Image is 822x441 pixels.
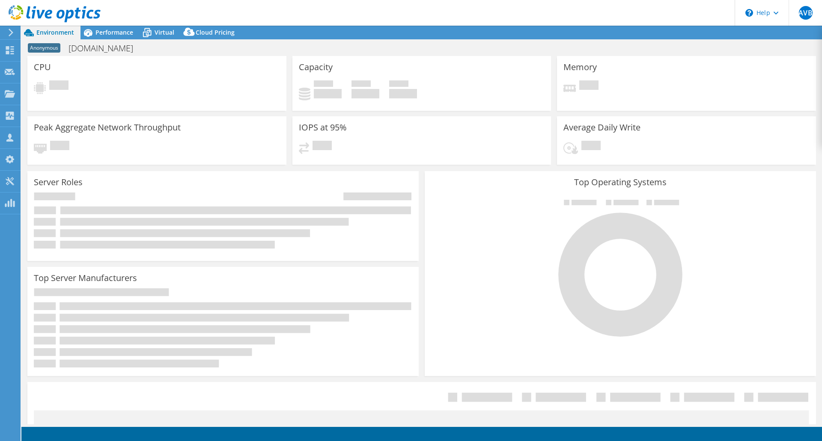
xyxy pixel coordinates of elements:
h4: 0 GiB [314,89,342,98]
h3: Capacity [299,62,333,72]
h3: Server Roles [34,178,83,187]
h3: IOPS at 95% [299,123,347,132]
h3: Average Daily Write [563,123,640,132]
span: Pending [49,80,68,92]
h4: 0 GiB [389,89,417,98]
span: Environment [36,28,74,36]
h1: [DOMAIN_NAME] [65,44,146,53]
span: Virtual [155,28,174,36]
span: Pending [579,80,599,92]
span: AVB [799,6,813,20]
span: Used [314,80,333,89]
h3: Top Server Manufacturers [34,273,137,283]
span: Anonymous [28,43,60,53]
span: Performance [95,28,133,36]
h3: Peak Aggregate Network Throughput [34,123,181,132]
span: Pending [313,141,332,152]
h3: CPU [34,62,51,72]
span: Cloud Pricing [196,28,235,36]
span: Pending [581,141,601,152]
svg: \n [745,9,753,17]
span: Pending [50,141,69,152]
span: Free [351,80,371,89]
h3: Top Operating Systems [431,178,810,187]
span: Total [389,80,408,89]
h4: 0 GiB [351,89,379,98]
h3: Memory [563,62,597,72]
